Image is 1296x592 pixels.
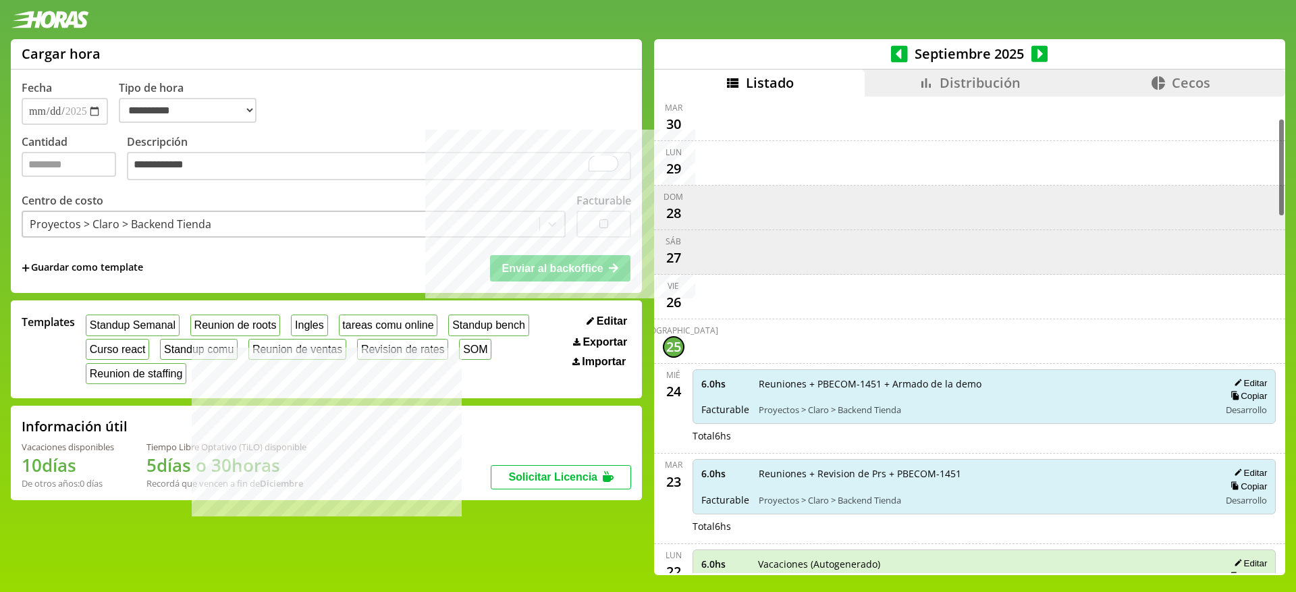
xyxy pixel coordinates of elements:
[490,255,630,281] button: Enviar al backoffice
[1226,481,1267,492] button: Copiar
[666,369,680,381] div: mié
[654,97,1285,573] div: scrollable content
[22,152,116,177] input: Cantidad
[22,134,127,184] label: Cantidad
[597,315,627,327] span: Editar
[146,453,306,477] h1: 5 días o 30 horas
[22,417,128,435] h2: Información útil
[86,339,149,360] button: Curso react
[1230,467,1267,479] button: Editar
[666,146,682,158] div: lun
[759,494,1211,506] span: Proyectos > Claro > Backend Tienda
[1226,404,1267,416] span: Desarrollo
[663,381,684,402] div: 24
[160,339,238,360] button: Standup comu
[569,335,631,349] button: Exportar
[663,113,684,135] div: 30
[508,471,597,483] span: Solicitar Licencia
[146,441,306,453] div: Tiempo Libre Optativo (TiLO) disponible
[30,217,211,232] div: Proyectos > Claro > Backend Tienda
[22,261,143,275] span: +Guardar como template
[664,191,683,203] div: dom
[11,11,89,28] img: logotipo
[940,74,1021,92] span: Distribución
[701,558,749,570] span: 6.0 hs
[663,292,684,313] div: 26
[491,465,631,489] button: Solicitar Licencia
[119,80,267,125] label: Tipo de hora
[1230,558,1267,569] button: Editar
[1226,390,1267,402] button: Copiar
[1226,494,1267,506] span: Desarrollo
[291,315,327,335] button: Ingles
[583,336,627,348] span: Exportar
[502,263,603,274] span: Enviar al backoffice
[701,467,749,480] span: 6.0 hs
[1172,74,1210,92] span: Cecos
[759,377,1211,390] span: Reuniones + PBECOM-1451 + Armado de la demo
[22,193,103,208] label: Centro de costo
[629,325,718,336] div: [DEMOGRAPHIC_DATA]
[759,467,1211,480] span: Reuniones + Revision de Prs + PBECOM-1451
[1230,377,1267,389] button: Editar
[663,158,684,180] div: 29
[127,152,631,180] textarea: To enrich screen reader interactions, please activate Accessibility in Grammarly extension settings
[576,193,631,208] label: Facturable
[665,459,682,470] div: mar
[127,134,631,184] label: Descripción
[22,80,52,95] label: Fecha
[22,453,114,477] h1: 10 días
[339,315,438,335] button: tareas comu online
[22,261,30,275] span: +
[665,102,682,113] div: mar
[22,315,75,329] span: Templates
[701,403,749,416] span: Facturable
[663,336,684,358] div: 25
[663,203,684,224] div: 28
[583,315,631,328] button: Editar
[357,339,448,360] button: Revision de rates
[22,45,101,63] h1: Cargar hora
[666,236,681,247] div: sáb
[260,477,303,489] b: Diciembre
[459,339,491,360] button: SOM
[746,74,794,92] span: Listado
[146,477,306,489] div: Recordá que vencen a fin de
[663,561,684,583] div: 22
[693,429,1276,442] div: Total 6 hs
[86,315,180,335] button: Standup Semanal
[666,549,682,561] div: lun
[86,363,186,384] button: Reunion de staffing
[701,493,749,506] span: Facturable
[701,377,749,390] span: 6.0 hs
[119,98,256,123] select: Tipo de hora
[190,315,280,335] button: Reunion de roots
[693,520,1276,533] div: Total 6 hs
[663,470,684,492] div: 23
[22,441,114,453] div: Vacaciones disponibles
[908,45,1031,63] span: Septiembre 2025
[248,339,346,360] button: Reunion de ventas
[22,477,114,489] div: De otros años: 0 días
[668,280,679,292] div: vie
[582,356,626,368] span: Importar
[759,404,1211,416] span: Proyectos > Claro > Backend Tienda
[758,558,1197,570] span: Vacaciones (Autogenerado)
[663,247,684,269] div: 27
[1226,571,1267,583] button: Copiar
[448,315,529,335] button: Standup bench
